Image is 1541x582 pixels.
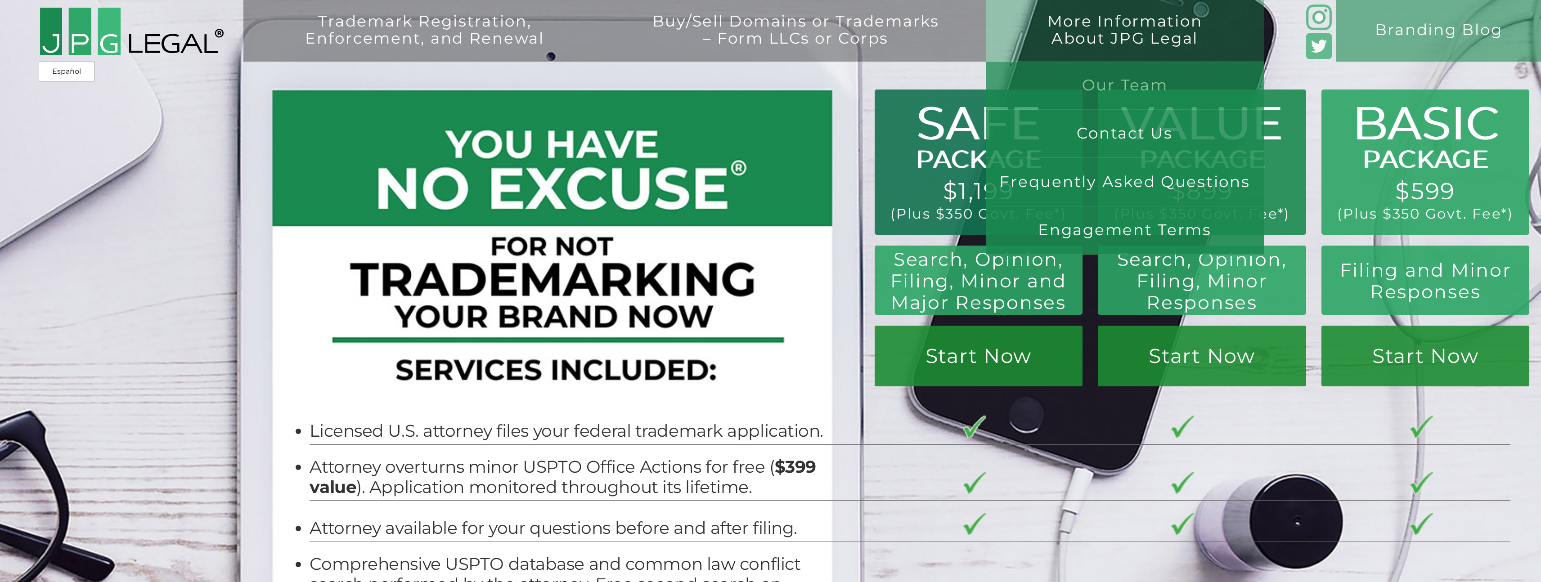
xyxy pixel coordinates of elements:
img: checkmark-border-3.png [963,416,986,438]
a: Buy/Sell Domains or Trademarks– Form LLCs or Corps [606,13,986,75]
img: checkmark-border-3.png [1171,513,1194,535]
a: Start Now [1098,326,1306,386]
a: Contact Us [986,110,1264,158]
a: Our Team [986,62,1264,110]
a: Trademark Registration,Enforcement, and Renewal [259,13,590,75]
img: checkmark-border-3.png [1410,416,1433,438]
img: checkmark-border-3.png [1171,416,1194,438]
a: More InformationAbout JPG Legal [1001,13,1249,75]
h2: Search, Opinion, Filing, Minor and Major Responses [884,249,1073,313]
a: Start Now [875,326,1083,386]
img: checkmark-border-3.png [1171,472,1194,494]
li: Licensed U.S. attorney files your federal trademark application. [310,421,829,441]
img: checkmark-border-3.png [963,472,986,494]
img: checkmark-border-3.png [1410,472,1433,494]
a: Frequently Asked Questions [986,158,1264,206]
img: glyph-logo_May2016-green3-90.png [1306,4,1332,30]
li: Attorney overturns minor USPTO Office Actions for free ( ). Application monitored throughout its ... [310,457,829,497]
img: 2016-logo-black-letters-3-r.png [39,6,224,57]
li: Attorney available for your questions before and after filing. [310,518,829,538]
b: $399 value [310,457,816,497]
h2: Filing and Minor Responses [1334,260,1517,303]
img: checkmark-border-3.png [963,513,986,535]
a: Engagement Terms [986,206,1264,255]
h2: Search, Opinion, Filing, Minor Responses [1110,249,1294,313]
img: checkmark-border-3.png [1410,513,1433,535]
a: Español [41,63,92,80]
img: Twitter_Social_Icon_Rounded_Square_Color-mid-green3-90.png [1306,33,1332,59]
a: Start Now [1321,326,1529,386]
